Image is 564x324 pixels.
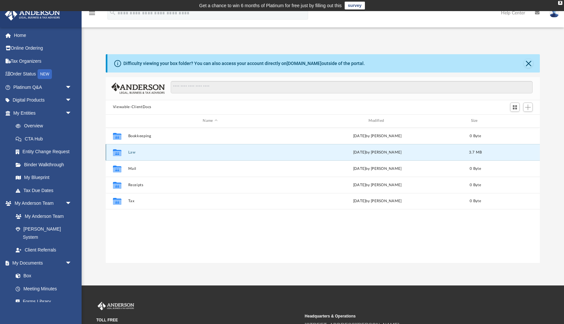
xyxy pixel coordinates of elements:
div: Modified [295,118,460,124]
span: 0 Byte [470,183,481,186]
div: Get a chance to win 6 months of Platinum for free just by filling out this [199,2,342,9]
span: arrow_drop_down [65,94,78,107]
button: Bookkeeping [128,134,292,138]
div: id [491,118,537,124]
a: Meeting Minutes [9,282,78,295]
img: User Pic [549,8,559,18]
button: Close [524,59,533,68]
i: menu [88,9,96,17]
a: [DOMAIN_NAME] [287,61,321,66]
a: My Anderson Teamarrow_drop_down [5,197,78,210]
span: 0 Byte [470,167,481,170]
a: Tax Due Dates [9,184,82,197]
a: Overview [9,120,82,133]
button: Mail [128,167,292,171]
span: arrow_drop_down [65,197,78,210]
div: Name [128,118,292,124]
button: Tax [128,199,292,203]
a: Home [5,29,82,42]
div: grid [106,128,540,263]
i: search [109,9,116,16]
span: 0 Byte [470,134,481,138]
a: Platinum Q&Aarrow_drop_down [5,81,82,94]
a: Entity Change Request [9,145,82,158]
div: close [558,1,562,5]
a: My Anderson Team [9,210,75,223]
a: CTA Hub [9,132,82,145]
small: TOLL FREE [96,317,300,323]
small: Headquarters & Operations [305,313,509,319]
a: Client Referrals [9,244,78,257]
div: [DATE] by [PERSON_NAME] [295,133,459,139]
a: menu [88,12,96,17]
a: Order StatusNEW [5,68,82,81]
input: Search files and folders [171,81,533,93]
a: Online Ordering [5,42,82,55]
a: Forms Library [9,295,75,308]
div: [DATE] by [PERSON_NAME] [295,182,459,188]
div: Difficulty viewing your box folder? You can also access your account directly on outside of the p... [123,60,365,67]
div: Size [462,118,488,124]
span: arrow_drop_down [65,81,78,94]
button: Viewable-ClientDocs [113,104,151,110]
button: Law [128,150,292,154]
a: Digital Productsarrow_drop_down [5,94,82,107]
button: Switch to Grid View [510,103,520,112]
span: arrow_drop_down [65,256,78,270]
button: Receipts [128,183,292,187]
a: My Blueprint [9,171,78,184]
a: Tax Organizers [5,55,82,68]
span: 0 Byte [470,199,481,203]
div: [DATE] by [PERSON_NAME] [295,149,459,155]
a: My Entitiesarrow_drop_down [5,106,82,120]
span: arrow_drop_down [65,106,78,120]
a: My Documentsarrow_drop_down [5,256,78,269]
a: Box [9,269,75,283]
div: NEW [38,69,52,79]
a: [PERSON_NAME] System [9,223,78,244]
a: survey [345,2,365,9]
img: Anderson Advisors Platinum Portal [96,302,135,310]
div: id [109,118,125,124]
button: Add [523,103,533,112]
div: [DATE] by [PERSON_NAME] [295,198,459,204]
img: Anderson Advisors Platinum Portal [3,8,62,21]
span: 3.7 MB [469,150,482,154]
a: Binder Walkthrough [9,158,82,171]
div: [DATE] by [PERSON_NAME] [295,166,459,171]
